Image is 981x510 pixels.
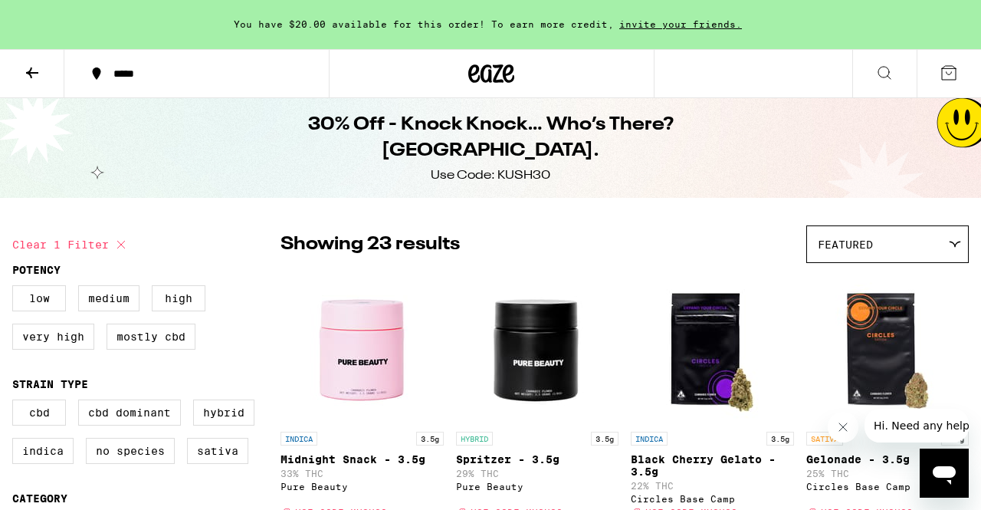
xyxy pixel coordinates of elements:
img: Pure Beauty - Spritzer - 3.5g [461,271,614,424]
div: Circles Base Camp [806,482,970,492]
p: Gelonade - 3.5g [806,453,970,466]
div: Use Code: KUSH30 [431,167,550,184]
legend: Category [12,492,67,505]
p: Midnight Snack - 3.5g [281,453,444,466]
span: invite your friends. [614,19,747,29]
label: Hybrid [193,400,254,426]
label: No Species [86,438,175,464]
legend: Strain Type [12,378,88,390]
label: Low [12,285,66,311]
iframe: Button to launch messaging window [920,449,969,498]
label: Medium [78,285,139,311]
label: Very High [12,324,94,350]
label: CBD Dominant [78,400,181,426]
p: SATIVA [806,432,843,446]
p: Showing 23 results [281,232,460,258]
p: 3.5g [766,432,794,446]
div: Pure Beauty [456,482,619,492]
label: CBD [12,400,66,426]
img: Circles Base Camp - Black Cherry Gelato - 3.5g [635,271,789,424]
iframe: Close message [828,412,858,443]
p: INDICA [631,432,668,446]
p: 29% THC [456,469,619,479]
img: Pure Beauty - Midnight Snack - 3.5g [285,271,438,424]
img: Circles Base Camp - Gelonade - 3.5g [811,271,964,424]
p: HYBRID [456,432,493,446]
h1: 30% Off - Knock Knock… Who’s There? [GEOGRAPHIC_DATA]. [212,112,769,164]
p: INDICA [281,432,317,446]
label: Sativa [187,438,248,464]
p: 3.5g [416,432,444,446]
label: High [152,285,205,311]
button: Clear 1 filter [12,225,130,264]
p: 22% THC [631,481,794,491]
div: Pure Beauty [281,482,444,492]
label: Indica [12,438,74,464]
span: You have $20.00 available for this order! To earn more credit, [234,19,614,29]
div: Circles Base Camp [631,494,794,504]
span: Hi. Need any help? [9,11,110,23]
label: Mostly CBD [107,324,195,350]
p: Black Cherry Gelato - 3.5g [631,453,794,478]
legend: Potency [12,264,61,276]
iframe: Message from company [865,409,969,443]
p: 25% THC [806,469,970,479]
p: 3.5g [591,432,618,446]
p: Spritzer - 3.5g [456,453,619,466]
span: Featured [818,239,873,251]
p: 33% THC [281,469,444,479]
